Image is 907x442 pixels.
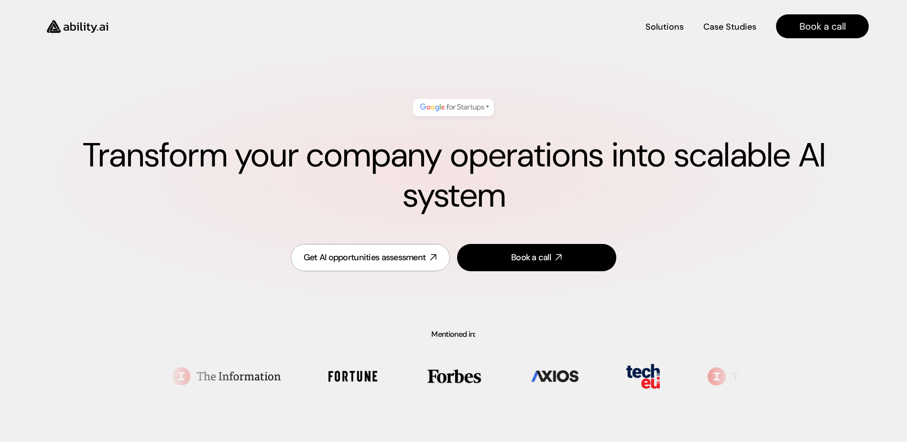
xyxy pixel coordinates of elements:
[121,14,869,38] nav: Main navigation
[457,244,616,271] a: Book a call
[799,20,846,33] h4: Book a call
[776,14,869,38] a: Book a call
[291,244,450,271] a: Get AI opportunities assessment
[38,135,869,216] h1: Transform your company operations into scalable AI system
[703,18,757,35] a: Case Studies
[703,21,756,33] h4: Case Studies
[304,252,426,264] div: Get AI opportunities assessment
[511,252,551,264] div: Book a call
[645,18,684,35] a: Solutions
[645,21,684,33] h4: Solutions
[23,331,884,338] p: Mentioned in:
